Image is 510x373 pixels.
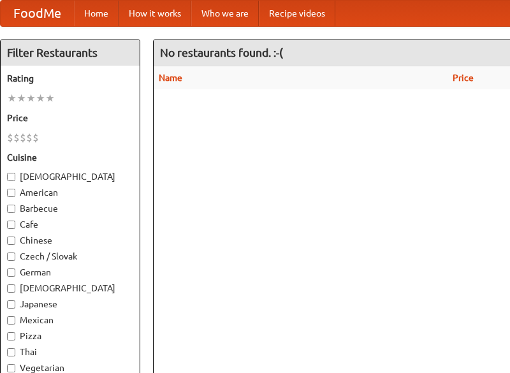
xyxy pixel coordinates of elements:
li: $ [33,131,39,145]
input: German [7,268,15,277]
li: $ [7,131,13,145]
label: German [7,266,133,279]
label: Chinese [7,234,133,247]
label: [DEMOGRAPHIC_DATA] [7,282,133,295]
li: ★ [17,91,26,105]
input: Japanese [7,300,15,309]
label: Thai [7,346,133,358]
li: ★ [7,91,17,105]
a: Name [159,73,182,83]
input: Pizza [7,332,15,340]
li: ★ [36,91,45,105]
li: $ [26,131,33,145]
a: Price [453,73,474,83]
li: ★ [26,91,36,105]
ng-pluralize: No restaurants found. :-( [160,47,283,59]
label: Mexican [7,314,133,326]
li: $ [20,131,26,145]
input: [DEMOGRAPHIC_DATA] [7,173,15,181]
input: [DEMOGRAPHIC_DATA] [7,284,15,293]
a: FoodMe [1,1,74,26]
label: Czech / Slovak [7,250,133,263]
label: Japanese [7,298,133,311]
a: Who we are [191,1,259,26]
input: Mexican [7,316,15,325]
a: How it works [119,1,191,26]
label: Barbecue [7,202,133,215]
input: Cafe [7,221,15,229]
input: American [7,189,15,197]
label: American [7,186,133,199]
input: Czech / Slovak [7,252,15,261]
input: Vegetarian [7,364,15,372]
label: [DEMOGRAPHIC_DATA] [7,170,133,183]
li: ★ [45,91,55,105]
label: Cafe [7,218,133,231]
h5: Rating [7,72,133,85]
li: $ [13,131,20,145]
label: Pizza [7,330,133,342]
a: Home [74,1,119,26]
h4: Filter Restaurants [1,40,140,66]
input: Barbecue [7,205,15,213]
input: Chinese [7,237,15,245]
h5: Cuisine [7,151,133,164]
h5: Price [7,112,133,124]
input: Thai [7,348,15,356]
a: Recipe videos [259,1,335,26]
